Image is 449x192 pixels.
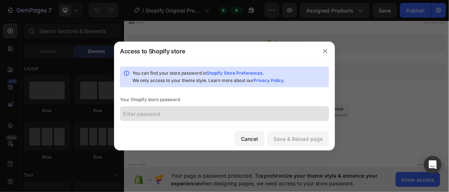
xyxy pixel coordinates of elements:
div: Save & Reload page [273,135,323,143]
span: then drag & drop elements [248,129,303,136]
div: Cancel [241,135,258,143]
button: Save & Reload page [267,131,329,146]
div: Access to Shopify store [120,47,185,56]
span: inspired by CRO experts [138,129,188,136]
span: Add section [204,104,238,111]
div: Generate layout [199,120,238,128]
span: from URL or image [198,129,238,136]
span: Product information [204,30,249,39]
div: Add blank section [253,120,298,128]
span: Related products [207,69,246,78]
div: You can find your store password in . We only access to your theme style. Learn more about our . [132,70,326,84]
button: Cancel [235,131,264,146]
div: Your Shopify store password [120,96,329,103]
a: Shopify Store Preferences [206,70,263,76]
div: Choose templates [142,120,186,128]
div: Open Intercom Messenger [424,156,442,174]
input: Enter password [120,106,329,121]
a: Privacy Policy [254,78,284,83]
